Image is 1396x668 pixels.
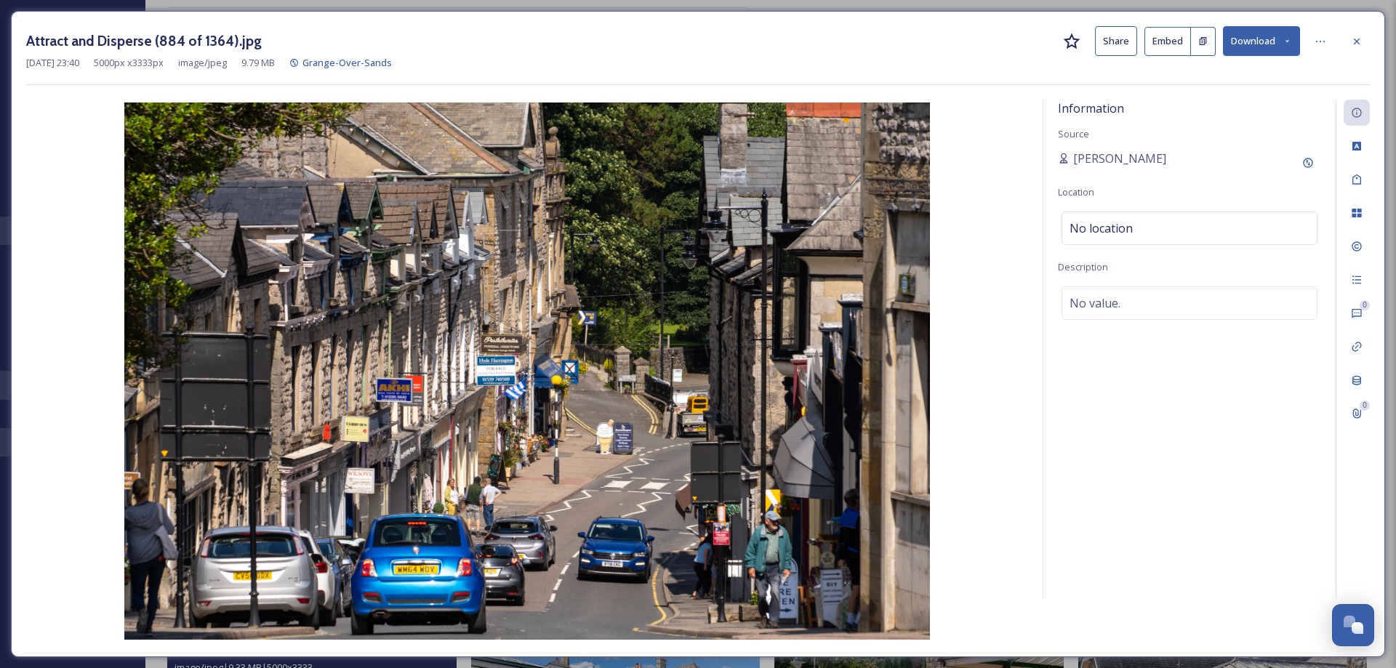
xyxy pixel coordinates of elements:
[1058,185,1094,198] span: Location
[1360,401,1370,411] div: 0
[1073,150,1166,167] span: [PERSON_NAME]
[26,56,79,70] span: [DATE] 23:40
[94,56,164,70] span: 5000 px x 3333 px
[1332,604,1374,646] button: Open Chat
[1058,260,1108,273] span: Description
[26,31,262,52] h3: Attract and Disperse (884 of 1364).jpg
[302,56,392,69] span: Grange-Over-Sands
[1058,100,1124,116] span: Information
[1070,220,1133,237] span: No location
[178,56,227,70] span: image/jpeg
[1070,294,1120,312] span: No value.
[1058,127,1089,140] span: Source
[1144,27,1191,56] button: Embed
[1095,26,1137,56] button: Share
[26,102,1028,640] img: Attract%20and%20Disperse%20(884%20of%201364).jpg
[241,56,275,70] span: 9.79 MB
[1360,300,1370,310] div: 0
[1223,26,1300,56] button: Download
